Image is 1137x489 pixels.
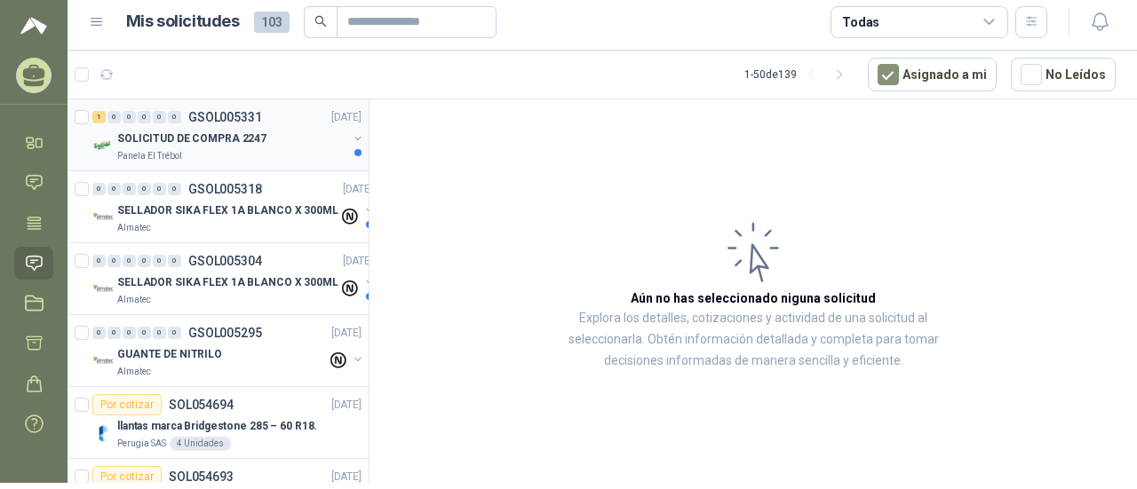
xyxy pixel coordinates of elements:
[117,221,151,235] p: Almatec
[123,111,136,123] div: 0
[868,58,997,91] button: Asignado a mi
[1011,58,1116,91] button: No Leídos
[123,183,136,195] div: 0
[153,255,166,267] div: 0
[92,327,106,339] div: 0
[169,398,234,411] p: SOL054694
[92,322,365,379] a: 0 0 0 0 0 0 GSOL005295[DATE] Company LogoGUANTE DE NITRILOAlmatec
[631,288,876,308] h3: Aún no has seleccionado niguna solicitud
[92,183,106,195] div: 0
[188,255,262,267] p: GSOL005304
[117,418,317,435] p: llantas marca Bridgestone 285 – 60 R18.
[117,365,151,379] p: Almatec
[92,178,377,235] a: 0 0 0 0 0 0 GSOL005318[DATE] Company LogoSELLADOR SIKA FLEX 1A BLANCO X 300MLAlmatec
[92,351,114,372] img: Company Logo
[188,327,262,339] p: GSOL005295
[153,183,166,195] div: 0
[168,111,181,123] div: 0
[107,327,121,339] div: 0
[107,255,121,267] div: 0
[117,274,338,291] p: SELLADOR SIKA FLEX 1A BLANCO X 300ML
[138,111,151,123] div: 0
[117,149,182,163] p: Panela El Trébol
[68,387,369,459] a: Por cotizarSOL054694[DATE] Company Logollantas marca Bridgestone 285 – 60 R18.Perugia SAS4 Unidades
[331,469,362,485] p: [DATE]
[343,253,373,270] p: [DATE]
[170,437,231,451] div: 4 Unidades
[92,422,114,444] img: Company Logo
[92,111,106,123] div: 1
[153,111,166,123] div: 0
[254,12,290,33] span: 103
[20,15,47,36] img: Logo peakr
[314,15,327,28] span: search
[188,183,262,195] p: GSOL005318
[117,346,222,363] p: GUANTE DE NITRILO
[92,106,365,163] a: 1 0 0 0 0 0 GSOL005331[DATE] Company LogoSOLICITUD DE COMPRA 2247Panela El Trébol
[168,255,181,267] div: 0
[842,12,879,32] div: Todas
[188,111,262,123] p: GSOL005331
[117,130,266,147] p: SOLICITUD DE COMPRA 2247
[92,279,114,300] img: Company Logo
[92,466,162,487] div: Por cotizar
[92,135,114,156] img: Company Logo
[107,183,121,195] div: 0
[92,255,106,267] div: 0
[138,183,151,195] div: 0
[744,60,854,89] div: 1 - 50 de 139
[107,111,121,123] div: 0
[331,325,362,342] p: [DATE]
[92,250,377,307] a: 0 0 0 0 0 0 GSOL005304[DATE] Company LogoSELLADOR SIKA FLEX 1A BLANCO X 300MLAlmatec
[169,470,234,483] p: SOL054693
[343,181,373,198] p: [DATE]
[117,437,166,451] p: Perugia SAS
[138,327,151,339] div: 0
[547,308,959,372] p: Explora los detalles, cotizaciones y actividad de una solicitud al seleccionarla. Obtén informaci...
[123,255,136,267] div: 0
[117,293,151,307] p: Almatec
[117,202,338,219] p: SELLADOR SIKA FLEX 1A BLANCO X 300ML
[92,394,162,415] div: Por cotizar
[126,9,240,35] h1: Mis solicitudes
[331,397,362,414] p: [DATE]
[168,183,181,195] div: 0
[123,327,136,339] div: 0
[331,109,362,126] p: [DATE]
[168,327,181,339] div: 0
[92,207,114,228] img: Company Logo
[153,327,166,339] div: 0
[138,255,151,267] div: 0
